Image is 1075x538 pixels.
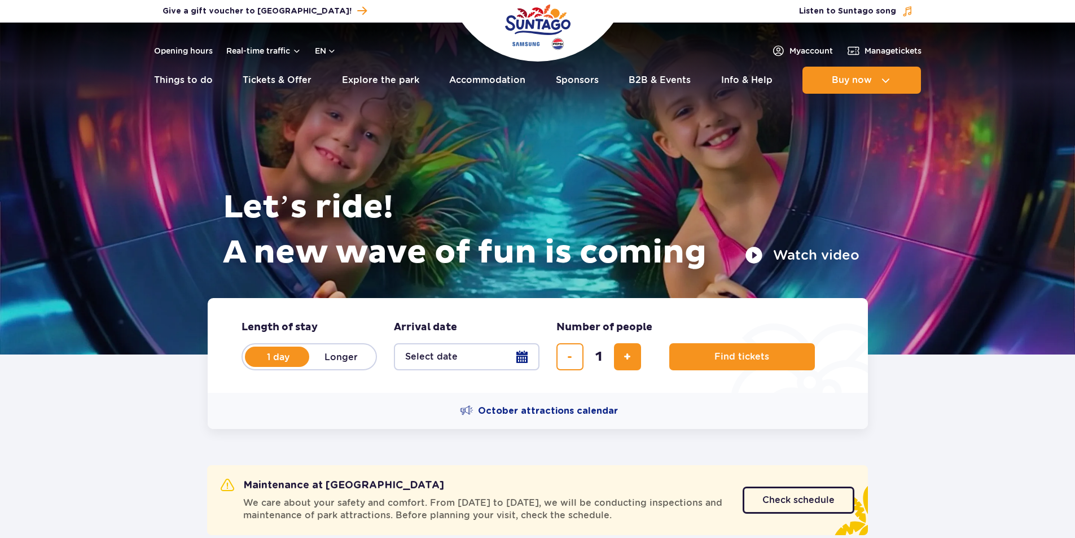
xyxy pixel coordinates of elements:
[556,67,599,94] a: Sponsors
[460,404,618,418] a: October attractions calendar
[154,45,213,56] a: Opening hours
[865,45,922,56] span: Manage tickets
[585,343,612,370] input: number of tickets
[614,343,641,370] button: add ticket
[342,67,419,94] a: Explore the park
[226,46,301,55] button: Real-time traffic
[789,45,833,56] span: My account
[242,321,318,334] span: Length of stay
[799,6,896,17] span: Listen to Suntago song
[714,352,769,362] span: Find tickets
[556,343,583,370] button: remove ticket
[762,496,835,505] span: Check schedule
[449,67,525,94] a: Accommodation
[243,497,729,522] span: We care about your safety and comfort. From [DATE] to [DATE], we will be conducting inspections a...
[154,67,213,94] a: Things to do
[163,3,367,19] a: Give a gift voucher to [GEOGRAPHIC_DATA]!
[208,298,868,393] form: Planning your visit to Park of Poland
[556,321,652,334] span: Number of people
[799,6,913,17] button: Listen to Suntago song
[223,185,859,275] h1: Let’s ride! A new wave of fun is coming
[221,479,444,492] h2: Maintenance at [GEOGRAPHIC_DATA]
[629,67,691,94] a: B2B & Events
[721,67,773,94] a: Info & Help
[309,345,374,369] label: Longer
[802,67,921,94] button: Buy now
[478,405,618,417] span: October attractions calendar
[771,44,833,58] a: Myaccount
[243,67,311,94] a: Tickets & Offer
[163,6,352,17] span: Give a gift voucher to [GEOGRAPHIC_DATA]!
[669,343,815,370] button: Find tickets
[745,246,859,264] button: Watch video
[315,45,336,56] button: en
[394,321,457,334] span: Arrival date
[846,44,922,58] a: Managetickets
[832,75,872,85] span: Buy now
[246,345,310,369] label: 1 day
[394,343,539,370] button: Select date
[743,487,854,514] a: Check schedule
